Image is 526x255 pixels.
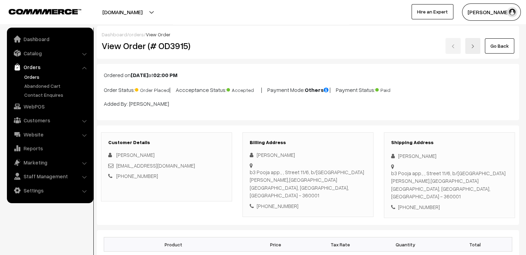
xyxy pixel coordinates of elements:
h3: Billing Address [250,140,366,145]
div: [PERSON_NAME] [250,151,366,159]
img: user [507,7,517,17]
span: View Order [146,31,170,37]
th: Price [243,237,308,252]
a: WebPOS [9,100,91,113]
a: orders [129,31,144,37]
a: [PHONE_NUMBER] [116,173,158,179]
div: [PHONE_NUMBER] [391,203,508,211]
div: [PERSON_NAME] [391,152,508,160]
a: Hire an Expert [412,4,453,19]
a: Catalog [9,47,91,59]
a: Go Back [485,38,514,54]
a: Abandoned Cart [22,82,91,89]
th: Tax Rate [308,237,373,252]
a: Orders [22,73,91,81]
span: Accepted [227,85,261,94]
b: 02:00 PM [153,72,177,78]
a: Dashboard [102,31,127,37]
h2: View Order (# OD3915) [102,40,232,51]
a: Dashboard [9,33,91,45]
p: Ordered on at [104,71,512,79]
a: Settings [9,184,91,197]
div: [PHONE_NUMBER] [250,202,366,210]
h3: Customer Details [108,140,225,145]
img: COMMMERCE [9,9,81,14]
a: Contact Enquires [22,91,91,98]
div: b3 Pooja app., , Street 11/6, b/[GEOGRAPHIC_DATA][PERSON_NAME],[GEOGRAPHIC_DATA] [GEOGRAPHIC_DATA... [391,169,508,200]
a: Website [9,128,91,141]
a: Reports [9,142,91,154]
b: Others [305,86,330,93]
span: [PERSON_NAME] [116,152,155,158]
a: COMMMERCE [9,7,69,15]
a: Staff Management [9,170,91,182]
button: [DOMAIN_NAME] [78,3,167,21]
p: Added By: [PERSON_NAME] [104,100,512,108]
div: b3 Pooja app., , Street 11/6, b/[GEOGRAPHIC_DATA][PERSON_NAME],[GEOGRAPHIC_DATA] [GEOGRAPHIC_DATA... [250,168,366,199]
th: Total [438,237,512,252]
img: right-arrow.png [471,44,475,48]
th: Quantity [373,237,438,252]
div: / / [102,31,514,38]
b: [DATE] [131,72,148,78]
button: [PERSON_NAME] [462,3,521,21]
a: Customers [9,114,91,126]
span: Order Placed [135,85,169,94]
a: Marketing [9,156,91,169]
span: Paid [375,85,410,94]
a: Orders [9,61,91,73]
a: [EMAIL_ADDRESS][DOMAIN_NAME] [116,162,195,169]
h3: Shipping Address [391,140,508,145]
p: Order Status: | Accceptance Status: | Payment Mode: | Payment Status: [104,85,512,94]
th: Product [104,237,243,252]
